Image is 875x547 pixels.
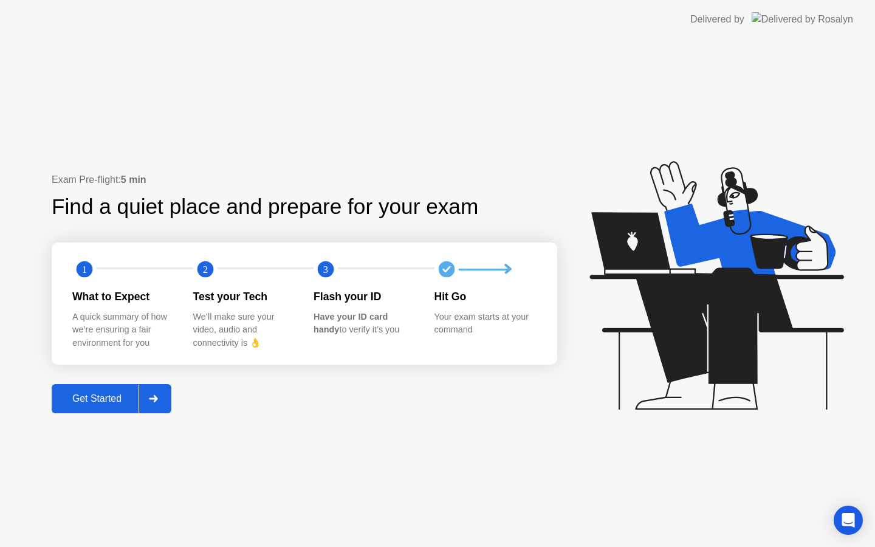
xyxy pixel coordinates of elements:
[121,174,146,185] b: 5 min
[202,264,207,275] text: 2
[752,12,853,26] img: Delivered by Rosalyn
[193,289,295,304] div: Test your Tech
[834,506,863,535] div: Open Intercom Messenger
[323,264,328,275] text: 3
[193,311,295,350] div: We’ll make sure your video, audio and connectivity is 👌
[434,289,536,304] div: Hit Go
[690,12,744,27] div: Delivered by
[72,289,174,304] div: What to Expect
[52,173,557,187] div: Exam Pre-flight:
[52,191,480,223] div: Find a quiet place and prepare for your exam
[314,311,415,337] div: to verify it’s you
[55,393,139,404] div: Get Started
[82,264,87,275] text: 1
[314,312,388,335] b: Have your ID card handy
[434,311,536,337] div: Your exam starts at your command
[72,311,174,350] div: A quick summary of how we’re ensuring a fair environment for you
[52,384,171,413] button: Get Started
[314,289,415,304] div: Flash your ID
